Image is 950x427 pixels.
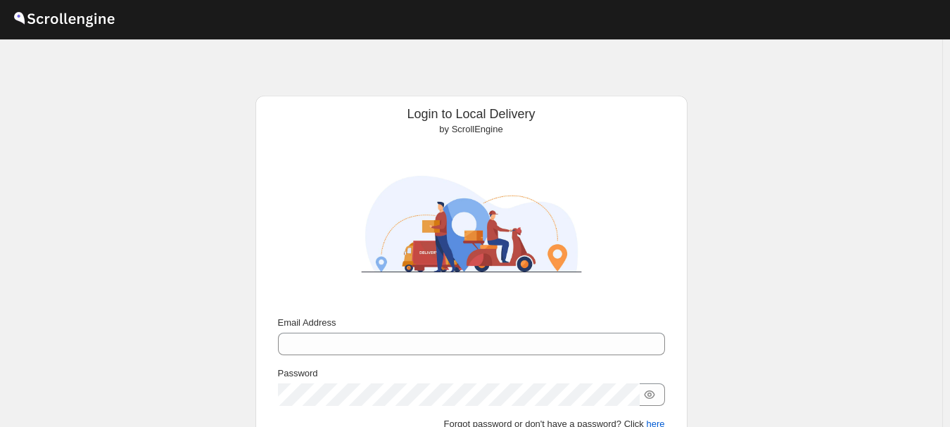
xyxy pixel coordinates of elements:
span: Email Address [278,317,336,328]
img: ScrollEngine [348,142,595,306]
span: by ScrollEngine [439,124,502,134]
span: Password [278,368,318,378]
div: Login to Local Delivery [267,107,676,136]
